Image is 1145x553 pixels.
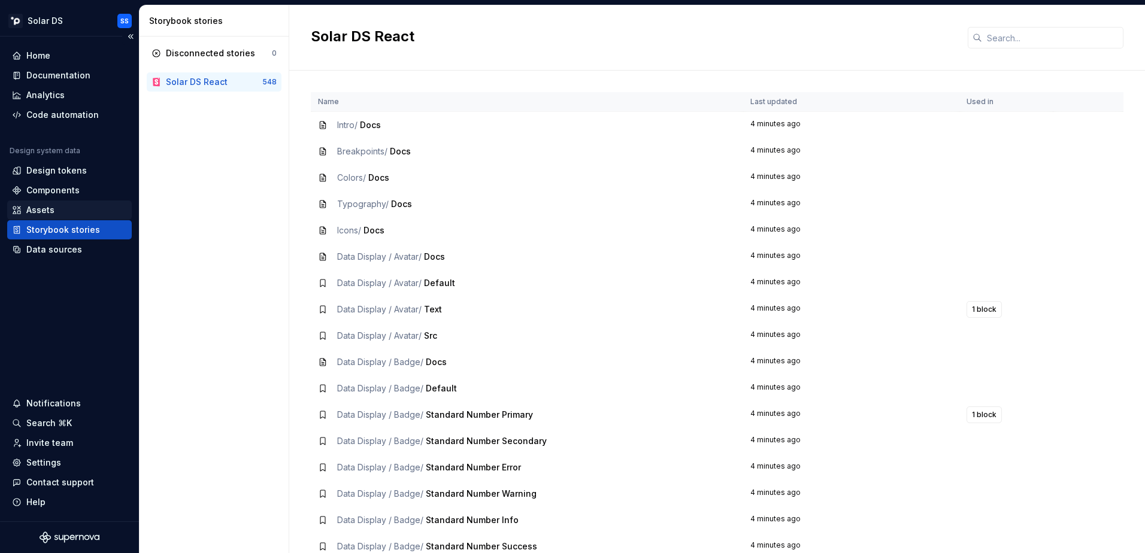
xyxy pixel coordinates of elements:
[40,531,99,543] svg: Supernova Logo
[743,481,959,507] td: 4 minutes ago
[743,323,959,349] td: 4 minutes ago
[7,105,132,124] a: Code automation
[743,507,959,533] td: 4 minutes ago
[337,251,422,262] span: Data Display / Avatar /
[743,217,959,244] td: 4 minutes ago
[262,77,277,87] div: 548
[337,541,423,551] span: Data Display / Badge /
[743,244,959,270] td: 4 minutes ago
[337,409,423,420] span: Data Display / Badge /
[424,304,442,314] span: Text
[743,428,959,454] td: 4 minutes ago
[26,69,90,81] div: Documentation
[26,204,54,216] div: Assets
[743,138,959,165] td: 4 minutes ago
[7,181,132,200] a: Components
[743,375,959,402] td: 4 minutes ago
[7,220,132,239] a: Storybook stories
[122,28,139,45] button: Collapse sidebar
[28,15,63,27] div: Solar DS
[426,488,537,499] span: Standard Number Warning
[426,541,537,551] span: Standard Number Success
[166,47,255,59] div: Disconnected stories
[743,112,959,139] td: 4 minutes ago
[426,462,521,472] span: Standard Number Error
[743,349,959,375] td: 4 minutes ago
[26,457,61,469] div: Settings
[337,304,422,314] span: Data Display / Avatar /
[26,437,73,449] div: Invite team
[337,383,423,393] span: Data Display / Badge /
[424,330,437,341] span: Src
[26,165,87,177] div: Design tokens
[360,120,381,130] span: Docs
[7,414,132,433] button: Search ⌘K
[10,146,80,156] div: Design system data
[368,172,389,183] span: Docs
[166,76,228,88] div: Solar DS React
[7,86,132,105] a: Analytics
[424,278,455,288] span: Default
[26,244,82,256] div: Data sources
[7,453,132,472] a: Settings
[337,225,361,235] span: Icons /
[8,14,23,28] img: deb07db6-ec04-4ac8-9ca0-9ed434161f92.png
[311,92,743,112] th: Name
[7,493,132,512] button: Help
[337,436,423,446] span: Data Display / Badge /
[743,454,959,481] td: 4 minutes ago
[26,109,99,121] div: Code automation
[337,330,422,341] span: Data Display / Avatar /
[7,46,132,65] a: Home
[337,357,423,367] span: Data Display / Badge /
[120,16,129,26] div: SS
[967,301,1002,318] button: 1 block
[982,27,1123,48] input: Search...
[7,161,132,180] a: Design tokens
[26,496,46,508] div: Help
[959,92,1053,112] th: Used in
[337,120,358,130] span: Intro /
[26,89,65,101] div: Analytics
[743,191,959,217] td: 4 minutes ago
[426,436,547,446] span: Standard Number Secondary
[26,224,100,236] div: Storybook stories
[426,409,533,420] span: Standard Number Primary
[337,488,423,499] span: Data Display / Badge /
[743,402,959,428] td: 4 minutes ago
[743,92,959,112] th: Last updated
[7,66,132,85] a: Documentation
[337,462,423,472] span: Data Display / Badge /
[424,251,445,262] span: Docs
[364,225,384,235] span: Docs
[2,8,137,34] button: Solar DSSS
[337,199,389,209] span: Typography /
[26,397,81,409] div: Notifications
[149,15,284,27] div: Storybook stories
[7,200,132,220] a: Assets
[7,433,132,452] a: Invite team
[147,72,281,92] a: Solar DS React548
[972,410,996,420] span: 1 block
[743,165,959,191] td: 4 minutes ago
[743,296,959,323] td: 4 minutes ago
[26,417,72,429] div: Search ⌘K
[426,383,457,393] span: Default
[743,270,959,296] td: 4 minutes ago
[426,515,519,525] span: Standard Number Info
[26,50,50,62] div: Home
[311,27,953,46] h2: Solar DS React
[7,394,132,413] button: Notifications
[26,184,80,196] div: Components
[272,48,277,58] div: 0
[26,476,94,488] div: Contact support
[390,146,411,156] span: Docs
[391,199,412,209] span: Docs
[337,278,422,288] span: Data Display / Avatar /
[7,240,132,259] a: Data sources
[7,473,132,492] button: Contact support
[337,172,366,183] span: Colors /
[967,406,1002,423] button: 1 block
[337,146,387,156] span: Breakpoints /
